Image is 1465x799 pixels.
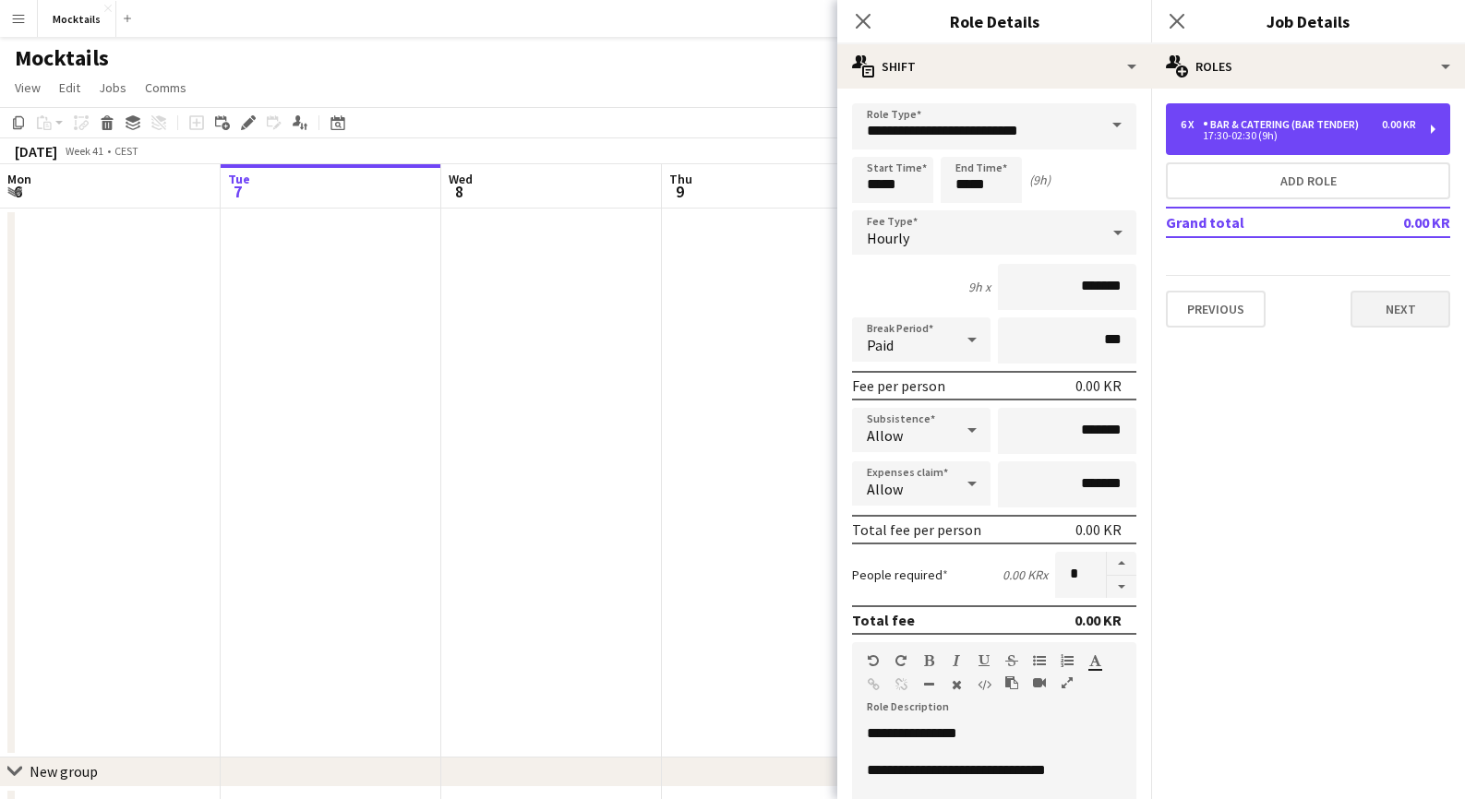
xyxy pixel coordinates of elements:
[52,76,88,100] a: Edit
[61,144,107,158] span: Week 41
[1351,291,1450,328] button: Next
[1075,611,1122,629] div: 0.00 KR
[852,566,948,583] label: People required
[138,76,194,100] a: Comms
[15,79,41,96] span: View
[852,611,915,629] div: Total fee
[15,142,57,161] div: [DATE]
[1181,118,1203,131] div: 6 x
[1151,9,1465,33] h3: Job Details
[950,677,963,692] button: Clear Formatting
[114,144,138,158] div: CEST
[669,171,692,187] span: Thu
[1203,118,1366,131] div: Bar & Catering (Bar Tender)
[968,279,991,295] div: 9h x
[867,336,894,354] span: Paid
[1029,172,1051,188] div: (9h)
[867,426,903,445] span: Allow
[867,229,909,247] span: Hourly
[30,762,98,781] div: New group
[852,520,981,539] div: Total fee per person
[1151,44,1465,89] div: Roles
[7,76,48,100] a: View
[15,44,109,72] h1: Mocktails
[449,171,473,187] span: Wed
[99,79,126,96] span: Jobs
[1107,552,1136,576] button: Increase
[91,76,134,100] a: Jobs
[5,181,31,202] span: 6
[1166,162,1450,199] button: Add role
[922,677,935,692] button: Horizontal Line
[1003,566,1048,583] div: 0.00 KR x
[1181,131,1416,140] div: 17:30-02:30 (9h)
[1033,675,1046,690] button: Insert video
[1005,675,1018,690] button: Paste as plain text
[446,181,473,202] span: 8
[978,677,991,692] button: HTML Code
[1166,208,1342,237] td: Grand total
[950,653,963,668] button: Italic
[225,181,250,202] span: 7
[7,171,31,187] span: Mon
[1075,520,1122,539] div: 0.00 KR
[228,171,250,187] span: Tue
[1075,376,1122,395] div: 0.00 KR
[867,480,903,498] span: Allow
[978,653,991,668] button: Underline
[1382,118,1416,131] div: 0.00 KR
[922,653,935,668] button: Bold
[145,79,186,96] span: Comms
[1107,576,1136,599] button: Decrease
[837,9,1151,33] h3: Role Details
[1061,675,1074,690] button: Fullscreen
[852,376,945,395] div: Fee per person
[1088,653,1101,668] button: Text Color
[867,653,880,668] button: Undo
[666,181,692,202] span: 9
[1033,653,1046,668] button: Unordered List
[837,44,1151,89] div: Shift
[38,1,116,37] button: Mocktails
[1005,653,1018,668] button: Strikethrough
[1166,291,1266,328] button: Previous
[59,79,80,96] span: Edit
[895,653,907,668] button: Redo
[1061,653,1074,668] button: Ordered List
[1342,208,1450,237] td: 0.00 KR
